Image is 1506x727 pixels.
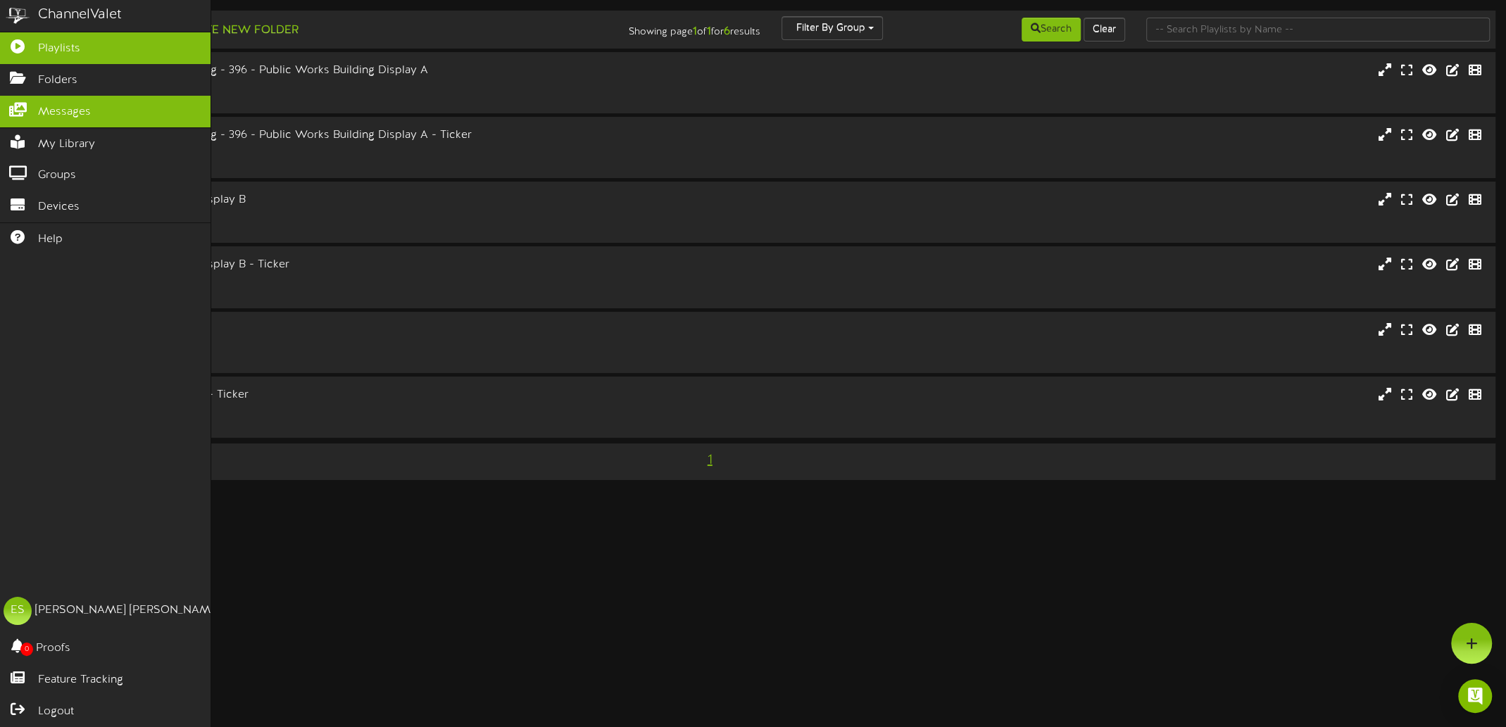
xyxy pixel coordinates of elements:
[56,350,639,362] div: # 15426
[56,220,639,232] div: # 8608
[1022,18,1081,42] button: Search
[56,415,639,427] div: # 15427
[56,338,639,350] div: Landscape ( 16:9 )
[38,232,63,248] span: Help
[38,104,91,120] span: Messages
[38,137,95,153] span: My Library
[56,91,639,103] div: # 2463
[56,79,639,91] div: Landscape ( 16:9 )
[38,41,80,57] span: Playlists
[56,192,639,208] div: Public Works Building Display B
[56,156,639,167] div: # 2464
[1084,18,1125,42] button: Clear
[707,25,711,38] strong: 1
[56,387,639,403] div: [GEOGRAPHIC_DATA] Rd - Ticker
[693,25,697,38] strong: 1
[56,144,639,156] div: Ticker ( )
[35,602,220,619] div: [PERSON_NAME] [PERSON_NAME]
[56,208,639,220] div: Landscape ( 16:9 )
[1458,679,1492,713] div: Open Intercom Messenger
[38,704,74,720] span: Logout
[56,273,639,285] div: Ticker ( )
[724,25,730,38] strong: 6
[56,63,639,79] div: Midvale - 1478 - Marketing - 396 - Public Works Building Display A
[163,22,303,39] button: Create New Folder
[20,643,33,656] span: 0
[56,322,639,339] div: [GEOGRAPHIC_DATA]
[56,403,639,415] div: Ticker ( )
[38,72,77,89] span: Folders
[56,127,639,144] div: Midvale - 1478 - Marketing - 396 - Public Works Building Display A - Ticker
[38,199,80,215] span: Devices
[56,285,639,297] div: # 8610
[704,453,716,468] span: 1
[782,16,883,40] button: Filter By Group
[4,597,32,625] div: ES
[527,16,771,40] div: Showing page of for results
[56,257,639,273] div: Public Works Building Display B - Ticker
[38,5,122,25] div: ChannelValet
[38,167,76,184] span: Groups
[1146,18,1490,42] input: -- Search Playlists by Name --
[36,640,70,657] span: Proofs
[38,672,123,688] span: Feature Tracking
